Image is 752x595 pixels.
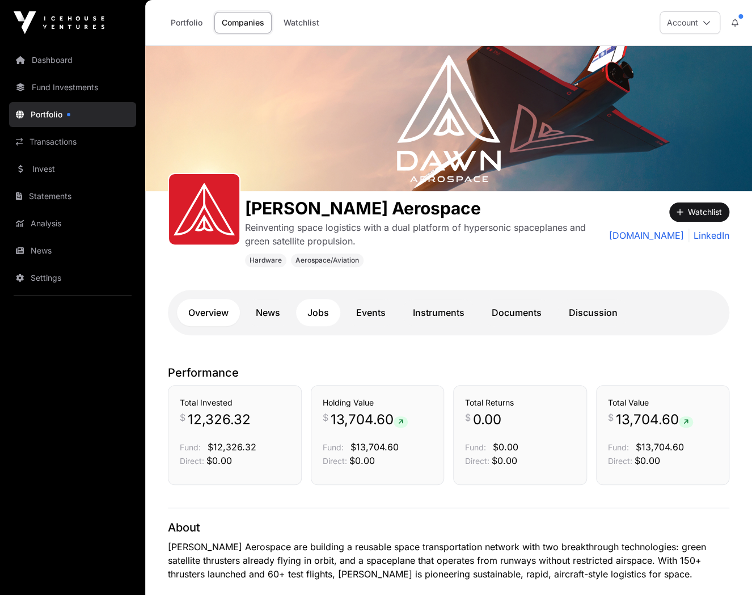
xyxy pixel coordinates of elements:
a: Transactions [9,129,136,154]
h3: Holding Value [323,397,433,408]
iframe: Chat Widget [695,541,752,595]
a: Dashboard [9,48,136,73]
button: Account [660,11,720,34]
p: Reinventing space logistics with a dual platform of hypersonic spaceplanes and green satellite pr... [245,221,589,248]
a: Watchlist [276,12,327,33]
p: [PERSON_NAME] Aerospace are building a reusable space transportation network with two breakthroug... [168,540,729,581]
span: $ [323,411,328,424]
span: Direct: [465,456,489,466]
span: $13,704.60 [636,441,684,453]
span: $ [465,411,471,424]
span: Fund: [180,442,201,452]
a: Fund Investments [9,75,136,100]
h3: Total Returns [465,397,575,408]
span: Fund: [608,442,629,452]
span: $0.00 [492,455,517,466]
a: Overview [177,299,240,326]
span: 13,704.60 [331,411,408,429]
a: Invest [9,157,136,182]
button: Watchlist [669,202,729,222]
a: Jobs [296,299,340,326]
a: Instruments [402,299,476,326]
span: $ [180,411,185,424]
span: 0.00 [473,411,501,429]
span: Direct: [608,456,632,466]
a: Companies [214,12,272,33]
nav: Tabs [177,299,720,326]
span: 12,326.32 [188,411,251,429]
a: LinkedIn [688,229,729,242]
a: Analysis [9,211,136,236]
a: Portfolio [163,12,210,33]
span: $0.00 [349,455,375,466]
a: Discussion [557,299,629,326]
a: Events [345,299,397,326]
span: Hardware [250,256,282,265]
span: $0.00 [493,441,518,453]
span: $12,326.32 [208,441,256,453]
a: Statements [9,184,136,209]
img: Dawn-Icon.svg [174,179,235,240]
span: Direct: [323,456,347,466]
a: [DOMAIN_NAME] [609,229,684,242]
img: Dawn Aerospace [145,46,752,191]
h3: Total Invested [180,397,290,408]
a: Portfolio [9,102,136,127]
span: $0.00 [206,455,232,466]
span: $13,704.60 [350,441,399,453]
a: Documents [480,299,553,326]
span: Aerospace/Aviation [295,256,359,265]
img: Icehouse Ventures Logo [14,11,104,34]
span: 13,704.60 [616,411,693,429]
a: News [244,299,291,326]
p: About [168,520,729,535]
h1: [PERSON_NAME] Aerospace [245,198,589,218]
span: Fund: [465,442,486,452]
p: Performance [168,365,729,381]
h3: Total Value [608,397,718,408]
a: News [9,238,136,263]
span: $0.00 [635,455,660,466]
span: Fund: [323,442,344,452]
span: $ [608,411,614,424]
a: Settings [9,265,136,290]
span: Direct: [180,456,204,466]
